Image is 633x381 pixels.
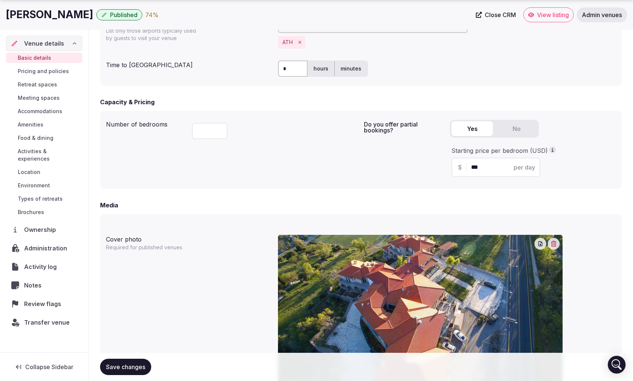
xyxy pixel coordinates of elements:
[608,356,626,374] div: Open Intercom Messenger
[100,359,151,375] button: Save changes
[6,296,82,312] a: Review flags
[6,106,82,116] a: Accommodations
[6,146,82,164] a: Activities & experiences
[485,11,516,19] span: Close CRM
[24,225,59,234] span: Ownership
[282,39,293,46] button: ATH
[100,201,118,210] h2: Media
[110,11,137,19] span: Published
[523,7,574,22] a: View listing
[6,167,82,177] a: Location
[6,222,82,237] a: Ownership
[296,38,304,46] button: Remove ATH
[18,121,43,128] span: Amenities
[6,194,82,204] a: Types of retreats
[24,262,60,271] span: Activity log
[6,277,82,293] a: Notes
[106,363,145,371] span: Save changes
[6,133,82,143] a: Food & dining
[335,59,367,78] label: minutes
[18,148,79,162] span: Activities & experiences
[451,121,493,136] button: Yes
[24,244,70,253] span: Administration
[18,134,53,142] span: Food & dining
[24,281,44,290] span: Notes
[6,180,82,191] a: Environment
[364,121,444,133] label: Do you offer partial bookings?
[6,119,82,130] a: Amenities
[145,10,159,19] button: 74%
[6,207,82,217] a: Brochures
[18,195,63,203] span: Types of retreats
[6,66,82,76] a: Pricing and policies
[145,10,159,19] div: 74 %
[106,232,272,244] div: Cover photo
[106,117,186,129] div: Number of bedrooms
[106,58,272,69] div: Time to [GEOGRAPHIC_DATA]
[6,53,82,63] a: Basic details
[537,11,569,19] span: View listing
[106,244,201,251] p: Required for published venues
[6,93,82,103] a: Meeting spaces
[106,27,201,42] p: List only those airports typically used by guests to visit your venue
[18,81,57,88] span: Retreat spaces
[6,259,82,275] a: Activity log
[514,163,535,172] span: per day
[6,7,93,22] h1: [PERSON_NAME]
[25,363,73,371] span: Collapse Sidebar
[18,54,51,62] span: Basic details
[6,359,82,375] button: Collapse Sidebar
[496,121,537,136] button: No
[100,98,155,106] h2: Capacity & Pricing
[96,9,142,20] button: Published
[24,299,64,308] span: Review flags
[458,163,462,172] span: $
[18,208,44,216] span: Brochures
[471,7,520,22] a: Close CRM
[6,240,82,256] a: Administration
[6,315,82,330] button: Transfer venue
[18,94,60,102] span: Meeting spaces
[451,147,614,155] div: Starting price per bedroom (USD)
[308,59,334,78] label: hours
[18,108,62,115] span: Accommodations
[582,11,622,19] span: Admin venues
[18,68,69,75] span: Pricing and policies
[24,39,64,48] span: Venue details
[18,168,40,176] span: Location
[577,7,627,22] a: Admin venues
[24,318,70,327] span: Transfer venue
[18,182,50,189] span: Environment
[6,79,82,90] a: Retreat spaces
